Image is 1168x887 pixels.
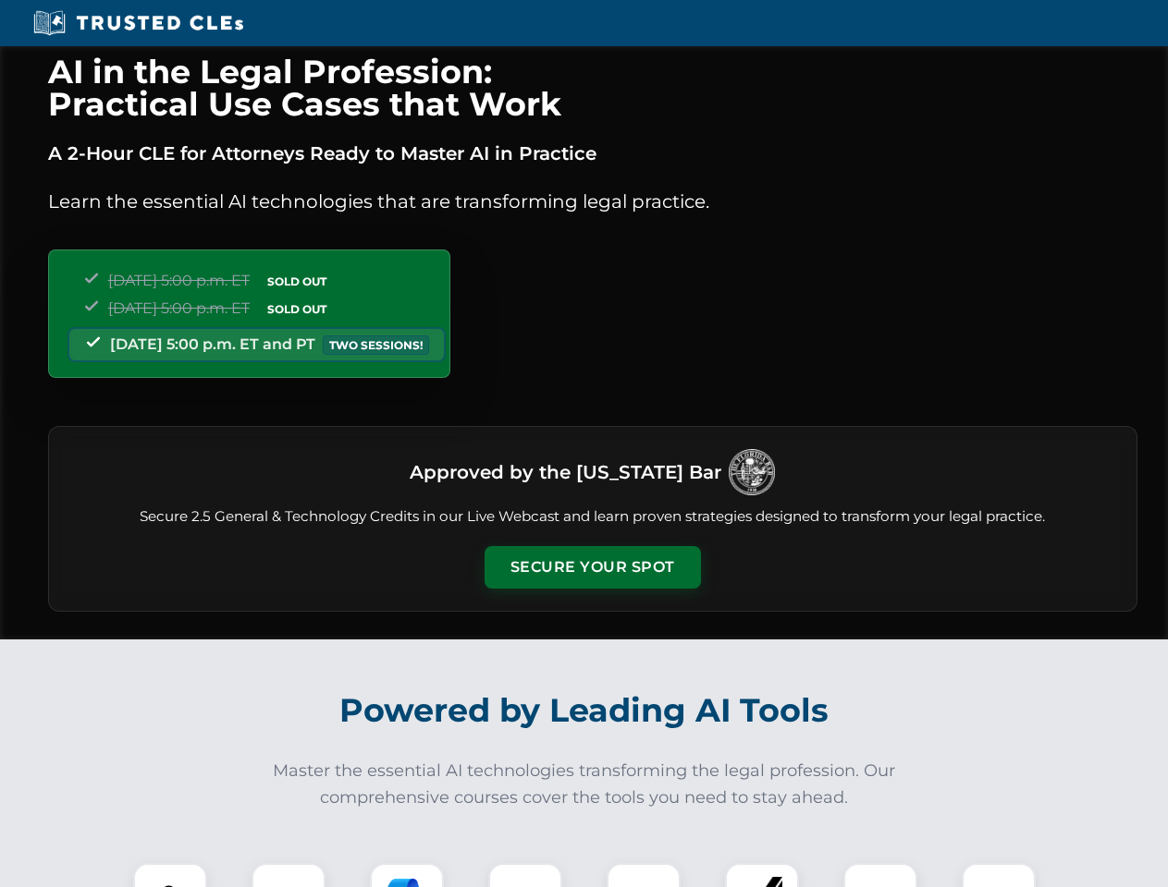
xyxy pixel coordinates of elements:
img: Logo [729,449,775,495]
p: Secure 2.5 General & Technology Credits in our Live Webcast and learn proven strategies designed ... [71,506,1114,528]
p: Master the essential AI technologies transforming the legal profession. Our comprehensive courses... [261,758,908,811]
span: [DATE] 5:00 p.m. ET [108,299,250,317]
button: Secure Your Spot [485,546,701,589]
h1: AI in the Legal Profession: Practical Use Cases that Work [48,55,1137,120]
p: Learn the essential AI technologies that are transforming legal practice. [48,187,1137,216]
span: SOLD OUT [261,272,333,291]
h3: Approved by the [US_STATE] Bar [410,456,721,489]
span: SOLD OUT [261,299,333,319]
h2: Powered by Leading AI Tools [72,678,1097,743]
span: [DATE] 5:00 p.m. ET [108,272,250,289]
img: Trusted CLEs [28,9,249,37]
p: A 2-Hour CLE for Attorneys Ready to Master AI in Practice [48,139,1137,168]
